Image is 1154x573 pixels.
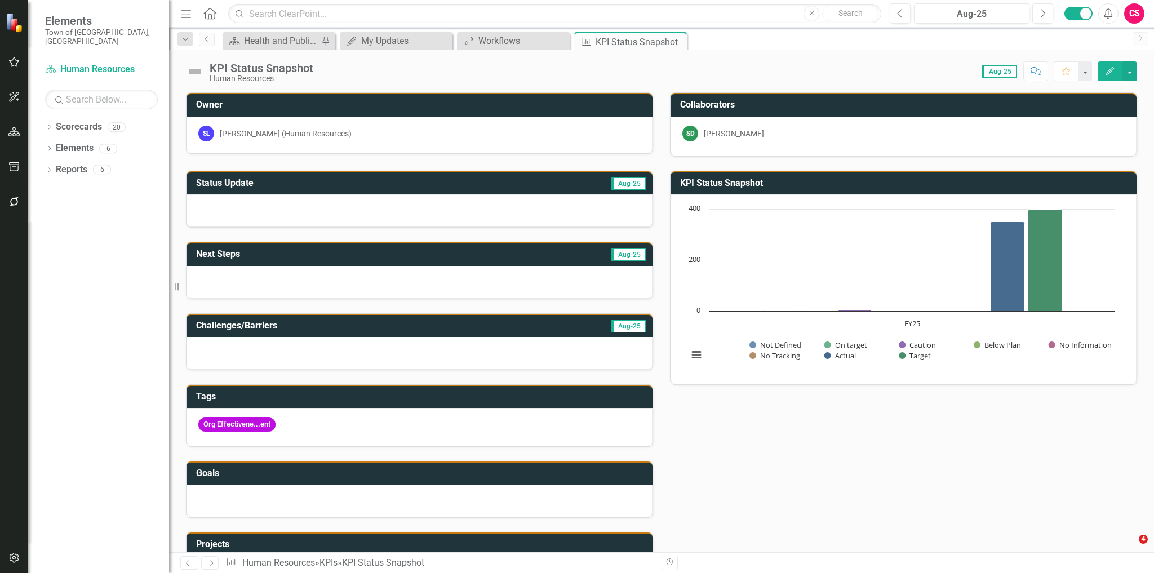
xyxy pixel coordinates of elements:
[899,350,931,361] button: Show Target
[689,203,700,213] text: 400
[6,13,25,33] img: ClearPoint Strategy
[899,340,935,350] button: Show Caution
[93,165,111,175] div: 6
[682,203,1125,372] div: Chart. Highcharts interactive chart.
[974,340,1022,350] button: Show Below Plan
[704,128,764,139] div: [PERSON_NAME]
[1028,210,1063,312] path: FY25, 400. Target.
[56,142,94,155] a: Elements
[196,539,647,549] h3: Projects
[762,311,795,312] g: Not Defined, bar series 1 of 8 with 1 bar.
[800,311,833,312] path: FY25, 1. On target.
[196,321,510,331] h3: Challenges/Barriers
[982,65,1017,78] span: Aug-25
[749,350,800,361] button: Show No Tracking
[822,6,878,21] button: Search
[824,350,856,361] button: Show Actual
[1049,340,1111,350] button: Show No Information
[689,347,704,363] button: View chart menu, Chart
[1116,535,1143,562] iframe: Intercom live chat
[226,557,653,570] div: » »
[991,222,1025,312] g: Actual, bar series 7 of 8 with 1 bar.
[56,163,87,176] a: Reports
[680,100,1131,110] h3: Collaborators
[1139,535,1148,544] span: 4
[918,7,1026,21] div: Aug-25
[689,254,700,264] text: 200
[838,310,872,312] g: Caution, bar series 3 of 8 with 1 bar.
[991,222,1025,312] path: FY25, 351. Actual.
[749,340,801,350] button: Show Not Defined
[680,178,1131,188] h3: KPI Status Snapshot
[838,8,863,17] span: Search
[361,34,450,48] div: My Updates
[682,203,1121,372] svg: Interactive chart
[220,128,352,139] div: [PERSON_NAME] (Human Resources)
[800,311,833,312] g: On target, bar series 2 of 8 with 1 bar.
[196,100,647,110] h3: Owner
[342,557,424,568] div: KPI Status Snapshot
[611,177,646,190] span: Aug-25
[196,468,647,478] h3: Goals
[45,63,158,76] a: Human Resources
[914,3,1029,24] button: Aug-25
[460,34,567,48] a: Workflows
[186,63,204,81] img: Not Defined
[611,320,646,332] span: Aug-25
[1124,3,1144,24] button: CS
[45,14,158,28] span: Elements
[198,417,276,432] span: Org Effectivene...ent
[196,178,475,188] h3: Status Update
[196,249,446,259] h3: Next Steps
[319,557,338,568] a: KPIs
[824,340,867,350] button: Show On target
[108,122,126,132] div: 20
[99,144,117,153] div: 6
[210,74,313,83] div: Human Resources
[242,557,315,568] a: Human Resources
[196,392,647,402] h3: Tags
[682,126,698,141] div: SD
[343,34,450,48] a: My Updates
[596,35,684,49] div: KPI Status Snapshot
[45,90,158,109] input: Search Below...
[696,305,700,315] text: 0
[198,126,214,141] div: SL
[762,311,795,312] path: FY25, 1. Not Defined.
[225,34,318,48] a: Health and Public Safety
[478,34,567,48] div: Workflows
[838,310,872,312] path: FY25, 3. Caution.
[228,4,881,24] input: Search ClearPoint...
[56,121,102,134] a: Scorecards
[244,34,318,48] div: Health and Public Safety
[210,62,313,74] div: KPI Status Snapshot
[904,318,920,328] text: FY25
[611,248,646,261] span: Aug-25
[1028,210,1063,312] g: Target, bar series 8 of 8 with 1 bar.
[45,28,158,46] small: Town of [GEOGRAPHIC_DATA], [GEOGRAPHIC_DATA]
